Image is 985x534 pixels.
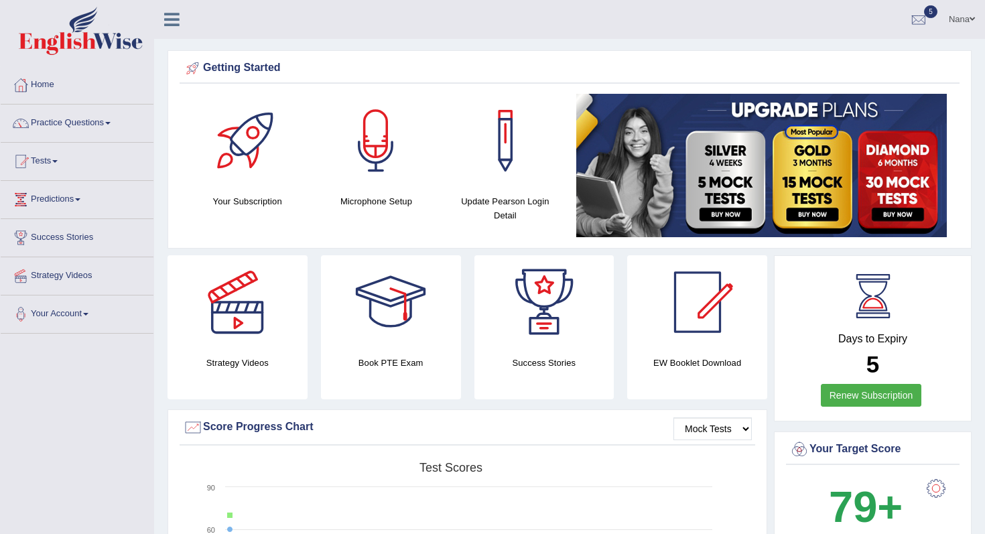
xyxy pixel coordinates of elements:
[419,461,482,474] tspan: Test scores
[448,194,563,222] h4: Update Pearson Login Detail
[207,484,215,492] text: 90
[168,356,308,370] h4: Strategy Videos
[183,417,752,438] div: Score Progress Chart
[318,194,434,208] h4: Microphone Setup
[821,384,922,407] a: Renew Subscription
[1,105,153,138] a: Practice Questions
[1,143,153,176] a: Tests
[183,58,956,78] div: Getting Started
[321,356,461,370] h4: Book PTE Exam
[190,194,305,208] h4: Your Subscription
[627,356,767,370] h4: EW Booklet Download
[1,181,153,214] a: Predictions
[789,440,956,460] div: Your Target Score
[866,351,879,377] b: 5
[789,333,956,345] h4: Days to Expiry
[924,5,937,18] span: 5
[1,257,153,291] a: Strategy Videos
[1,219,153,253] a: Success Stories
[1,66,153,100] a: Home
[576,94,947,237] img: small5.jpg
[207,526,215,534] text: 60
[829,482,903,531] b: 79+
[1,295,153,329] a: Your Account
[474,356,614,370] h4: Success Stories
